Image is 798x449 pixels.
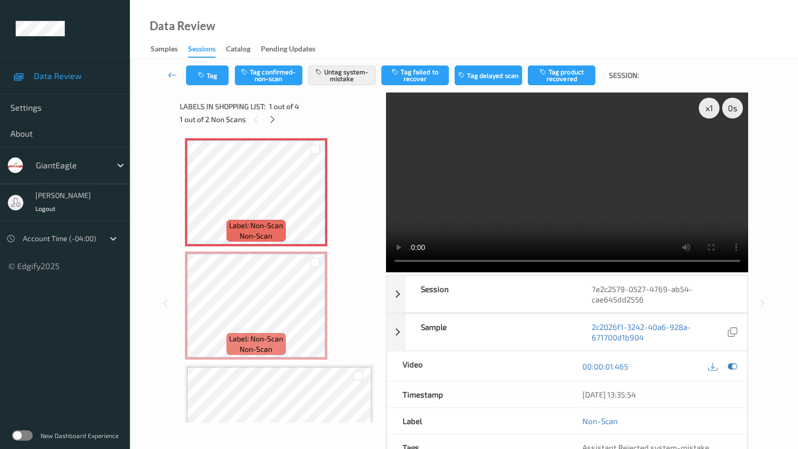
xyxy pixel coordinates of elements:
span: Session: [609,70,639,81]
span: 1 out of 4 [269,101,299,112]
button: Tag product recovered [528,65,595,85]
a: Sessions [188,42,226,58]
button: Tag delayed scan [455,65,522,85]
a: 00:00:01.465 [582,361,628,372]
div: Timestamp [387,381,567,407]
a: Non-Scan [582,416,618,426]
span: non-scan [240,344,272,354]
div: Samples [151,44,178,57]
div: Session [405,276,576,312]
span: Label: Non-Scan [229,220,283,231]
a: Pending Updates [261,42,326,57]
span: Labels in shopping list: [180,101,265,112]
button: Untag system-mistake [308,65,376,85]
div: 1 out of 2 Non Scans [180,113,379,126]
div: Data Review [150,21,215,31]
a: Samples [151,42,188,57]
div: 7e2c2579-0527-4769-ab54-cae645dd2556 [576,276,747,312]
div: Sample2c2026f1-3242-40a6-928a-671700d1b904 [387,313,748,351]
button: Tag confirmed-non-scan [235,65,302,85]
a: 2c2026f1-3242-40a6-928a-671700d1b904 [592,322,725,342]
div: Sessions [188,44,216,58]
div: x 1 [699,98,720,118]
div: Sample [405,314,576,350]
a: Catalog [226,42,261,57]
span: non-scan [240,231,272,241]
button: Tag [186,65,229,85]
div: Video [387,351,567,381]
div: Pending Updates [261,44,315,57]
div: Catalog [226,44,250,57]
div: Session7e2c2579-0527-4769-ab54-cae645dd2556 [387,275,748,313]
div: [DATE] 13:35:54 [582,389,731,400]
div: Label [387,408,567,434]
span: Label: Non-Scan [229,334,283,344]
button: Tag failed to recover [381,65,449,85]
div: 0 s [722,98,743,118]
